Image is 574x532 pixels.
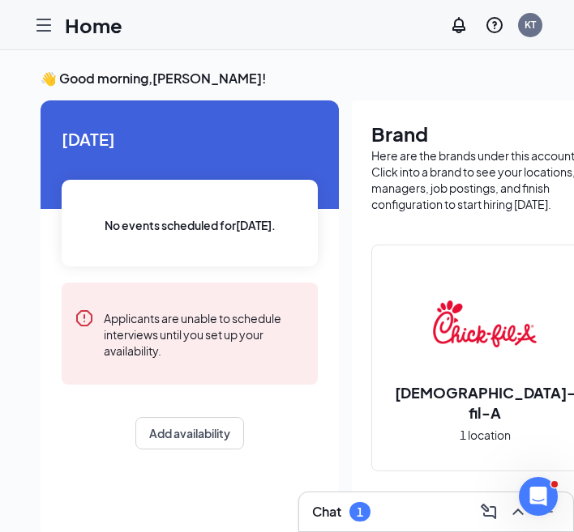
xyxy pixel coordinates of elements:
div: 1 [357,505,363,519]
span: [DATE] [62,126,318,151]
iframe: Intercom live chat [519,477,558,516]
button: ChevronUp [505,499,531,525]
svg: Hamburger [34,15,54,35]
svg: ChevronUp [508,502,528,521]
div: Applicants are unable to schedule interviews until you set up your availability. [104,309,305,359]
img: Chick-fil-A [433,272,537,376]
button: Add availability [135,417,244,449]
span: 1 location [460,426,511,444]
svg: Notifications [449,15,469,35]
h1: Home [65,11,122,39]
h3: Chat [312,503,341,521]
svg: Error [75,309,94,328]
svg: QuestionInfo [485,15,504,35]
button: ComposeMessage [476,499,502,525]
svg: ComposeMessage [479,502,499,521]
div: KT [525,18,536,32]
span: No events scheduled for [DATE] . [105,216,276,234]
